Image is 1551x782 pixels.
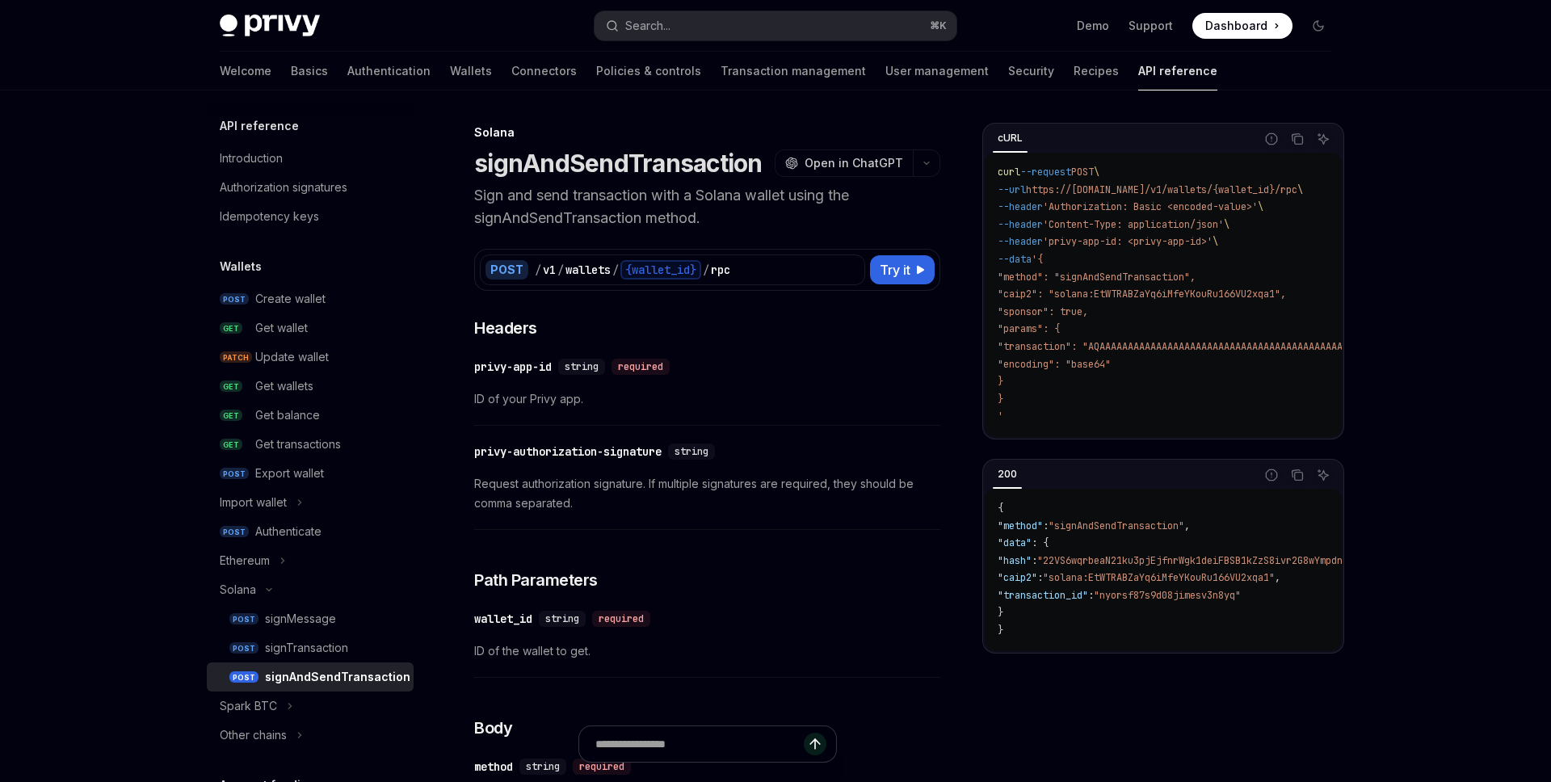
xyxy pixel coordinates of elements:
input: Ask a question... [595,726,804,762]
a: Authorization signatures [207,173,414,202]
a: Basics [291,52,328,90]
a: User management [885,52,989,90]
div: wallet_id [474,611,532,627]
a: POSTsignTransaction [207,633,414,662]
a: GETGet transactions [207,430,414,459]
span: "encoding": "base64" [998,358,1111,371]
button: Toggle Other chains section [207,721,414,750]
span: : [1043,519,1049,532]
button: Copy the contents from the code block [1287,128,1308,149]
div: Export wallet [255,464,324,483]
div: Create wallet [255,289,326,309]
button: Report incorrect code [1261,465,1282,486]
div: rpc [711,262,730,278]
div: Solana [474,124,940,141]
div: Get transactions [255,435,341,454]
a: Welcome [220,52,271,90]
span: } [998,606,1003,619]
span: : [1037,571,1043,584]
span: \ [1094,166,1099,179]
div: Spark BTC [220,696,277,716]
span: string [565,360,599,373]
span: "22VS6wqrbeaN21ku3pjEjfnrWgk1deiFBSB1kZzS8ivr2G8wYmpdnV3W7oxpjFPGkt5bhvZvK1QBzuCfUPUYYFQq" [1037,554,1546,567]
span: "solana:EtWTRABZaYq6iMfeYKouRu166VU2xqa1" [1043,571,1275,584]
span: "nyorsf87s9d08jimesv3n8yq" [1094,589,1241,602]
a: POSTsignMessage [207,604,414,633]
div: signTransaction [265,638,348,658]
span: \ [1224,218,1229,231]
button: Copy the contents from the code block [1287,465,1308,486]
div: Update wallet [255,347,329,367]
button: Toggle dark mode [1305,13,1331,39]
span: Try it [880,260,910,280]
span: "method" [998,519,1043,532]
div: privy-app-id [474,359,552,375]
p: Sign and send transaction with a Solana wallet using the signAndSendTransaction method. [474,184,940,229]
span: ID of the wallet to get. [474,641,940,661]
span: \ [1297,183,1303,196]
div: / [612,262,619,278]
span: ID of your Privy app. [474,389,940,409]
img: dark logo [220,15,320,37]
span: : [1032,554,1037,567]
button: Try it [870,255,935,284]
span: 'Authorization: Basic <encoded-value>' [1043,200,1258,213]
span: Open in ChatGPT [805,155,903,171]
span: '{ [1032,253,1043,266]
div: cURL [993,128,1028,148]
div: Get balance [255,406,320,425]
span: --url [998,183,1026,196]
a: Dashboard [1192,13,1292,39]
span: } [998,393,1003,406]
span: POST [1071,166,1094,179]
span: "transaction_id" [998,589,1088,602]
a: Security [1008,52,1054,90]
span: ' [998,410,1003,423]
a: POSTCreate wallet [207,284,414,313]
div: Get wallet [255,318,308,338]
button: Report incorrect code [1261,128,1282,149]
a: Idempotency keys [207,202,414,231]
span: --request [1020,166,1071,179]
span: Request authorization signature. If multiple signatures are required, they should be comma separa... [474,474,940,513]
div: 200 [993,465,1022,484]
span: curl [998,166,1020,179]
a: GETGet wallets [207,372,414,401]
span: } [998,375,1003,388]
span: POST [229,671,258,683]
span: Body [474,717,512,739]
span: "signAndSendTransaction" [1049,519,1184,532]
h5: Wallets [220,257,262,276]
div: v1 [543,262,556,278]
div: signAndSendTransaction [265,667,410,687]
a: GETGet balance [207,401,414,430]
h1: signAndSendTransaction [474,149,763,178]
div: Search... [625,16,670,36]
div: Solana [220,580,256,599]
span: 'privy-app-id: <privy-app-id>' [1043,235,1213,248]
span: { [998,502,1003,515]
span: string [545,612,579,625]
button: Toggle Solana section [207,575,414,604]
span: string [675,445,708,458]
div: Get wallets [255,376,313,396]
span: : { [1032,536,1049,549]
span: https://[DOMAIN_NAME]/v1/wallets/{wallet_id}/rpc [1026,183,1297,196]
span: , [1184,519,1190,532]
span: POST [220,468,249,480]
div: Ethereum [220,551,270,570]
span: --header [998,235,1043,248]
span: Path Parameters [474,569,598,591]
span: --header [998,200,1043,213]
span: GET [220,380,242,393]
a: GETGet wallet [207,313,414,343]
a: Connectors [511,52,577,90]
div: required [612,359,670,375]
span: GET [220,410,242,422]
button: Ask AI [1313,465,1334,486]
span: Dashboard [1205,18,1267,34]
span: 'Content-Type: application/json' [1043,218,1224,231]
span: POST [220,293,249,305]
a: POSTAuthenticate [207,517,414,546]
div: required [592,611,650,627]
